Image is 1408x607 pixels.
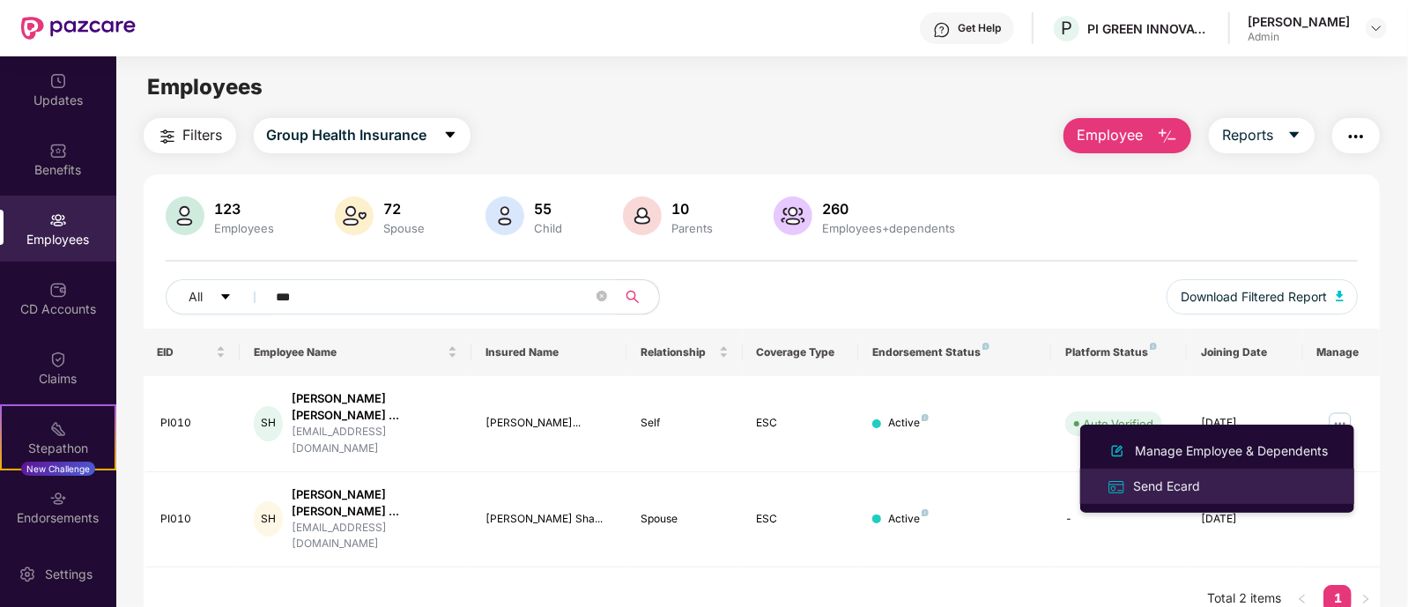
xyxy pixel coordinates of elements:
[1083,415,1153,433] div: Auto Verified
[219,291,232,305] span: caret-down
[933,21,951,39] img: svg+xml;base64,PHN2ZyBpZD0iSGVscC0zMngzMiIgeG1sbnM9Imh0dHA6Ly93d3cudzMub3JnLzIwMDAvc3ZnIiB3aWR0aD...
[774,196,812,235] img: svg+xml;base64,PHN2ZyB4bWxucz0iaHR0cDovL3d3dy53My5vcmcvMjAwMC9zdmciIHhtbG5zOnhsaW5rPSJodHRwOi8vd3...
[166,196,204,235] img: svg+xml;base64,PHN2ZyB4bWxucz0iaHR0cDovL3d3dy53My5vcmcvMjAwMC9zdmciIHhtbG5zOnhsaW5rPSJodHRwOi8vd3...
[166,279,273,315] button: Allcaret-down
[669,200,717,218] div: 10
[641,511,729,528] div: Spouse
[1303,329,1381,376] th: Manage
[597,289,607,306] span: close-circle
[669,221,717,235] div: Parents
[1150,343,1157,350] img: svg+xml;base64,PHN2ZyB4bWxucz0iaHR0cDovL3d3dy53My5vcmcvMjAwMC9zdmciIHdpZHRoPSI4IiBoZWlnaHQ9IjgiIH...
[485,415,611,432] div: [PERSON_NAME]...
[922,509,929,516] img: svg+xml;base64,PHN2ZyB4bWxucz0iaHR0cDovL3d3dy53My5vcmcvMjAwMC9zdmciIHdpZHRoPSI4IiBoZWlnaHQ9IjgiIH...
[189,287,204,307] span: All
[626,329,743,376] th: Relationship
[1181,287,1327,307] span: Download Filtered Report
[1167,279,1359,315] button: Download Filtered Report
[335,196,374,235] img: svg+xml;base64,PHN2ZyB4bWxucz0iaHR0cDovL3d3dy53My5vcmcvMjAwMC9zdmciIHhtbG5zOnhsaW5rPSJodHRwOi8vd3...
[1248,13,1350,30] div: [PERSON_NAME]
[531,221,567,235] div: Child
[1107,477,1126,497] img: svg+xml;base64,PHN2ZyB4bWxucz0iaHR0cDovL3d3dy53My5vcmcvMjAwMC9zdmciIHdpZHRoPSIxNiIgaGVpZ2h0PSIxNi...
[616,290,650,304] span: search
[144,118,236,153] button: Filters
[1345,126,1367,147] img: svg+xml;base64,PHN2ZyB4bWxucz0iaHR0cDovL3d3dy53My5vcmcvMjAwMC9zdmciIHdpZHRoPSIyNCIgaGVpZ2h0PSIyNC...
[485,511,611,528] div: [PERSON_NAME] Sha...
[597,291,607,301] span: close-circle
[485,196,524,235] img: svg+xml;base64,PHN2ZyB4bWxucz0iaHR0cDovL3d3dy53My5vcmcvMjAwMC9zdmciIHhtbG5zOnhsaW5rPSJodHRwOi8vd3...
[471,329,626,376] th: Insured Name
[1201,415,1289,432] div: [DATE]
[819,221,960,235] div: Employees+dependents
[40,566,98,583] div: Settings
[623,196,662,235] img: svg+xml;base64,PHN2ZyB4bWxucz0iaHR0cDovL3d3dy53My5vcmcvMjAwMC9zdmciIHhtbG5zOnhsaW5rPSJodHRwOi8vd3...
[49,420,67,438] img: svg+xml;base64,PHN2ZyB4bWxucz0iaHR0cDovL3d3dy53My5vcmcvMjAwMC9zdmciIHdpZHRoPSIyMSIgaGVpZ2h0PSIyMC...
[2,440,115,457] div: Stepathon
[21,462,95,476] div: New Challenge
[1297,594,1308,604] span: left
[1130,477,1204,496] div: Send Ecard
[1287,128,1301,144] span: caret-down
[49,211,67,229] img: svg+xml;base64,PHN2ZyBpZD0iRW1wbG95ZWVzIiB4bWxucz0iaHR0cDovL3d3dy53My5vcmcvMjAwMC9zdmciIHdpZHRoPS...
[1326,410,1354,438] img: manageButton
[1051,472,1187,568] td: -
[1201,511,1289,528] div: [DATE]
[158,345,213,359] span: EID
[888,511,929,528] div: Active
[1065,345,1173,359] div: Platform Status
[157,126,178,147] img: svg+xml;base64,PHN2ZyB4bWxucz0iaHR0cDovL3d3dy53My5vcmcvMjAwMC9zdmciIHdpZHRoPSIyNCIgaGVpZ2h0PSIyNC...
[19,566,36,583] img: svg+xml;base64,PHN2ZyBpZD0iU2V0dGluZy0yMHgyMCIgeG1sbnM9Imh0dHA6Ly93d3cudzMub3JnLzIwMDAvc3ZnIiB3aW...
[147,74,263,100] span: Employees
[443,128,457,144] span: caret-down
[958,21,1001,35] div: Get Help
[381,221,429,235] div: Spouse
[292,390,458,424] div: [PERSON_NAME] [PERSON_NAME] ...
[211,221,278,235] div: Employees
[1209,118,1315,153] button: Reportscaret-down
[757,511,845,528] div: ESC
[872,345,1037,359] div: Endorsement Status
[161,511,226,528] div: PI010
[292,424,458,457] div: [EMAIL_ADDRESS][DOMAIN_NAME]
[49,142,67,159] img: svg+xml;base64,PHN2ZyBpZD0iQmVuZWZpdHMiIHhtbG5zPSJodHRwOi8vd3d3LnczLm9yZy8yMDAwL3N2ZyIgd2lkdGg9Ij...
[641,345,715,359] span: Relationship
[240,329,471,376] th: Employee Name
[1063,118,1191,153] button: Employee
[49,490,67,507] img: svg+xml;base64,PHN2ZyBpZD0iRW5kb3JzZW1lbnRzIiB4bWxucz0iaHR0cDovL3d3dy53My5vcmcvMjAwMC9zdmciIHdpZH...
[641,415,729,432] div: Self
[616,279,660,315] button: search
[1187,329,1303,376] th: Joining Date
[49,281,67,299] img: svg+xml;base64,PHN2ZyBpZD0iQ0RfQWNjb3VudHMiIGRhdGEtbmFtZT0iQ0QgQWNjb3VudHMiIHhtbG5zPSJodHRwOi8vd3...
[1131,441,1331,461] div: Manage Employee & Dependents
[161,415,226,432] div: PI010
[1107,440,1128,462] img: svg+xml;base64,PHN2ZyB4bWxucz0iaHR0cDovL3d3dy53My5vcmcvMjAwMC9zdmciIHhtbG5zOnhsaW5rPSJodHRwOi8vd3...
[183,124,223,146] span: Filters
[1157,126,1178,147] img: svg+xml;base64,PHN2ZyB4bWxucz0iaHR0cDovL3d3dy53My5vcmcvMjAwMC9zdmciIHhtbG5zOnhsaW5rPSJodHRwOi8vd3...
[1061,18,1072,39] span: P
[757,415,845,432] div: ESC
[1369,21,1383,35] img: svg+xml;base64,PHN2ZyBpZD0iRHJvcGRvd24tMzJ4MzIiIHhtbG5zPSJodHRwOi8vd3d3LnczLm9yZy8yMDAwL3N2ZyIgd2...
[381,200,429,218] div: 72
[267,124,427,146] span: Group Health Insurance
[254,345,444,359] span: Employee Name
[982,343,989,350] img: svg+xml;base64,PHN2ZyB4bWxucz0iaHR0cDovL3d3dy53My5vcmcvMjAwMC9zdmciIHdpZHRoPSI4IiBoZWlnaHQ9IjgiIH...
[1222,124,1273,146] span: Reports
[21,17,136,40] img: New Pazcare Logo
[888,415,929,432] div: Active
[254,501,283,537] div: SH
[922,414,929,421] img: svg+xml;base64,PHN2ZyB4bWxucz0iaHR0cDovL3d3dy53My5vcmcvMjAwMC9zdmciIHdpZHRoPSI4IiBoZWlnaHQ9IjgiIH...
[254,406,283,441] div: SH
[1248,30,1350,44] div: Admin
[1336,291,1345,301] img: svg+xml;base64,PHN2ZyB4bWxucz0iaHR0cDovL3d3dy53My5vcmcvMjAwMC9zdmciIHhtbG5zOnhsaW5rPSJodHRwOi8vd3...
[292,486,458,520] div: [PERSON_NAME] [PERSON_NAME] ...
[531,200,567,218] div: 55
[1087,20,1211,37] div: PI GREEN INNOVATIONS PRIVATE LIMITED
[49,72,67,90] img: svg+xml;base64,PHN2ZyBpZD0iVXBkYXRlZCIgeG1sbnM9Imh0dHA6Ly93d3cudzMub3JnLzIwMDAvc3ZnIiB3aWR0aD0iMj...
[254,118,471,153] button: Group Health Insurancecaret-down
[211,200,278,218] div: 123
[1077,124,1143,146] span: Employee
[1360,594,1371,604] span: right
[743,329,859,376] th: Coverage Type
[49,351,67,368] img: svg+xml;base64,PHN2ZyBpZD0iQ2xhaW0iIHhtbG5zPSJodHRwOi8vd3d3LnczLm9yZy8yMDAwL3N2ZyIgd2lkdGg9IjIwIi...
[819,200,960,218] div: 260
[144,329,241,376] th: EID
